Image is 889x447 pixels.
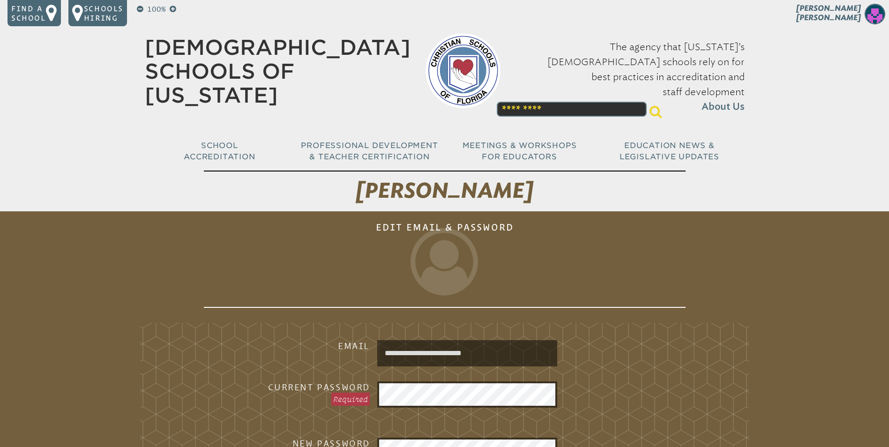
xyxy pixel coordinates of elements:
span: Meetings & Workshops for Educators [463,141,577,161]
span: [PERSON_NAME] [PERSON_NAME] [796,4,861,22]
p: The agency that [US_STATE]’s [DEMOGRAPHIC_DATA] schools rely on for best practices in accreditati... [515,39,745,114]
p: 100% [145,4,168,15]
img: c5f30496a0f201553694f37f74cbbbe8 [865,4,885,24]
span: School Accreditation [184,141,255,161]
p: Schools Hiring [84,4,123,22]
p: Required [331,393,370,406]
span: About Us [702,99,745,114]
h3: Email [220,340,370,351]
h1: Edit Email & Password [204,215,686,308]
span: Education News & Legislative Updates [620,141,719,161]
img: csf-logo-web-colors.png [426,33,501,108]
p: Find a school [11,4,46,22]
span: [PERSON_NAME] [356,178,533,203]
a: [DEMOGRAPHIC_DATA] Schools of [US_STATE] [145,35,411,107]
h3: Current Password [220,381,370,393]
span: Professional Development & Teacher Certification [301,141,438,161]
